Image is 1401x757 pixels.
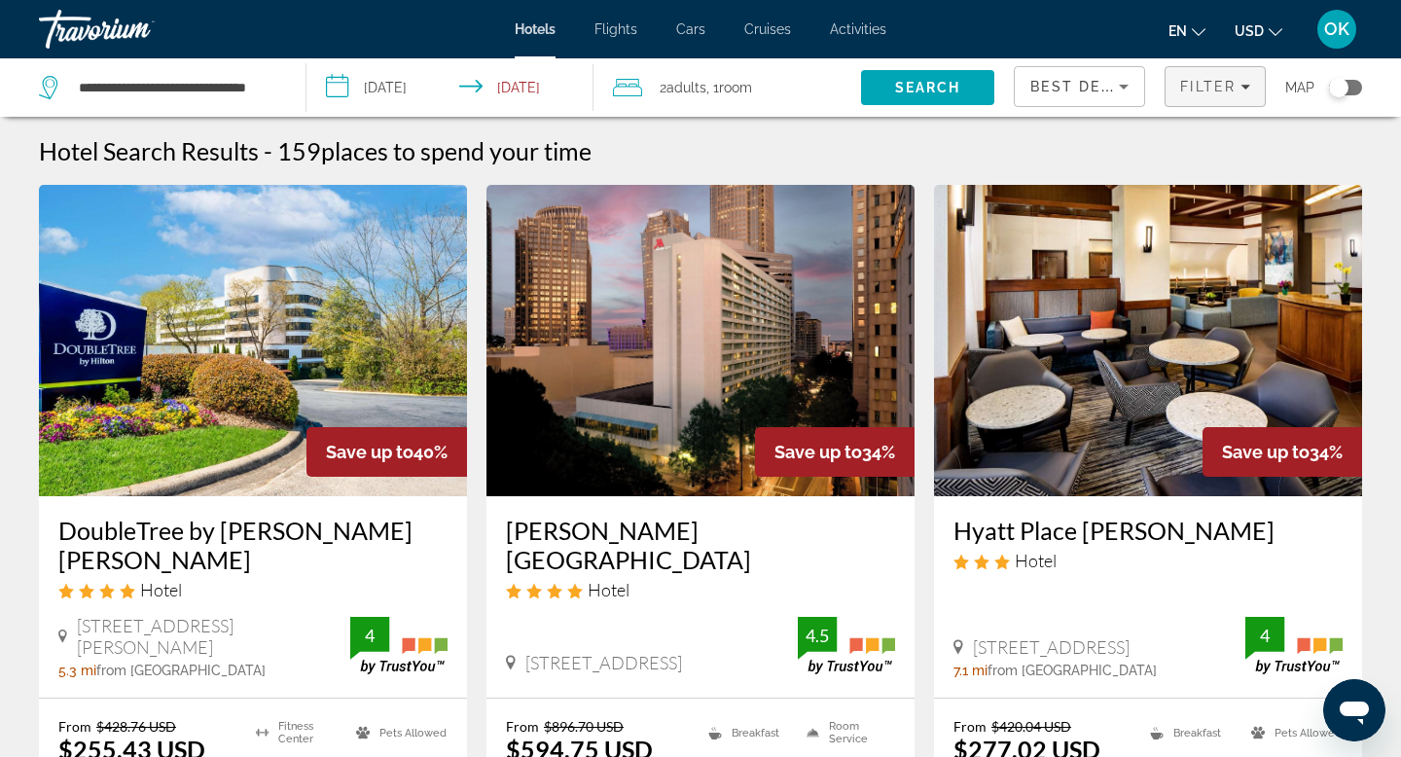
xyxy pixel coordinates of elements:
[544,718,624,735] del: $896.70 USD
[593,58,861,117] button: Travelers: 2 adults, 0 children
[1180,79,1236,94] span: Filter
[39,185,467,496] img: DoubleTree by Hilton South Charlotte Tyvola
[321,136,592,165] span: places to spend your time
[506,516,895,574] a: [PERSON_NAME][GEOGRAPHIC_DATA]
[96,663,266,678] span: from [GEOGRAPHIC_DATA]
[1235,23,1264,39] span: USD
[774,442,862,462] span: Save up to
[1168,17,1205,45] button: Change language
[953,550,1343,571] div: 3 star Hotel
[58,579,448,600] div: 4 star Hotel
[1241,718,1343,747] li: Pets Allowed
[506,718,539,735] span: From
[264,136,272,165] span: -
[895,80,961,95] span: Search
[58,663,96,678] span: 5.3 mi
[1222,442,1310,462] span: Save up to
[96,718,176,735] del: $428.76 USD
[991,718,1071,735] del: $420.04 USD
[246,718,347,747] li: Fitness Center
[798,617,895,674] img: TrustYou guest rating badge
[1015,550,1057,571] span: Hotel
[953,663,988,678] span: 7.1 mi
[588,579,629,600] span: Hotel
[1030,79,1132,94] span: Best Deals
[515,21,556,37] a: Hotels
[934,185,1362,496] img: Hyatt Place Charlotte Arrowood
[39,4,233,54] a: Travorium
[594,21,637,37] a: Flights
[350,624,389,647] div: 4
[77,73,276,102] input: Search hotel destination
[953,718,987,735] span: From
[140,579,182,600] span: Hotel
[1203,427,1362,477] div: 34%
[1323,679,1385,741] iframe: Кнопка запуска окна обмена сообщениями
[1030,75,1129,98] mat-select: Sort by
[706,74,752,101] span: , 1
[676,21,705,37] a: Cars
[277,136,592,165] h2: 159
[306,427,467,477] div: 40%
[326,442,413,462] span: Save up to
[1140,718,1241,747] li: Breakfast
[798,624,837,647] div: 4.5
[861,70,994,105] button: Search
[660,74,706,101] span: 2
[1311,9,1362,50] button: User Menu
[350,617,448,674] img: TrustYou guest rating badge
[1314,79,1362,96] button: Toggle map
[830,21,886,37] a: Activities
[744,21,791,37] a: Cruises
[973,636,1130,658] span: [STREET_ADDRESS]
[1245,624,1284,647] div: 4
[506,579,895,600] div: 4 star Hotel
[666,80,706,95] span: Adults
[1168,23,1187,39] span: en
[1235,17,1282,45] button: Change currency
[699,718,797,747] li: Breakfast
[719,80,752,95] span: Room
[486,185,915,496] img: Charlotte Marriott City Center
[1165,66,1266,107] button: Filters
[797,718,895,747] li: Room Service
[346,718,448,747] li: Pets Allowed
[58,718,91,735] span: From
[77,615,350,658] span: [STREET_ADDRESS][PERSON_NAME]
[525,652,682,673] span: [STREET_ADDRESS]
[1324,19,1349,39] span: OK
[1285,74,1314,101] span: Map
[755,427,915,477] div: 34%
[1245,617,1343,674] img: TrustYou guest rating badge
[306,58,593,117] button: Select check in and out date
[39,136,259,165] h1: Hotel Search Results
[988,663,1157,678] span: from [GEOGRAPHIC_DATA]
[953,516,1343,545] a: Hyatt Place [PERSON_NAME]
[58,516,448,574] a: DoubleTree by [PERSON_NAME] [PERSON_NAME]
